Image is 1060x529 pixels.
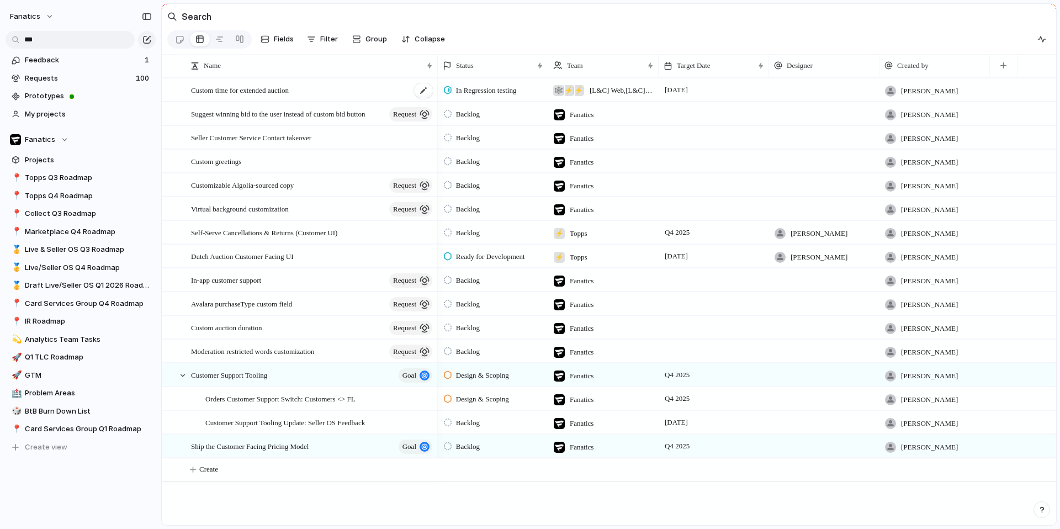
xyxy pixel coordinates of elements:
button: 📍 [10,298,21,309]
div: 📍 [12,297,19,310]
span: Fanatics [570,394,593,405]
span: Backlog [456,228,480,239]
a: 🎲BtB Burn Down List [6,403,156,420]
button: Create view [6,439,156,456]
span: Live & Seller OS Q3 Roadmap [25,244,152,255]
span: Fanatics [570,181,593,192]
div: 🥇 [12,244,19,256]
span: Fanatics [570,371,593,382]
span: Backlog [456,322,480,334]
h2: Search [182,10,211,23]
a: 📍IR Roadmap [6,313,156,330]
span: Q1 TLC Roadmap [25,352,152,363]
span: Marketplace Q4 Roadmap [25,226,152,237]
span: Card Services Group Q1 Roadmap [25,424,152,435]
span: Suggest winning bid to the user instead of custom bid button [191,107,365,120]
button: Collapse [397,30,449,48]
a: 🥇Live & Seller OS Q3 Roadmap [6,241,156,258]
div: ⚡ [573,85,584,96]
span: request [393,273,416,288]
span: [PERSON_NAME] [901,86,958,97]
span: [PERSON_NAME] [901,394,958,405]
span: [DATE] [662,416,691,429]
a: 📍Topps Q4 Roadmap [6,188,156,204]
button: 📍 [10,424,21,435]
a: 🚀GTM [6,367,156,384]
span: Fanatics [570,299,593,310]
button: fanatics [5,8,60,25]
span: Topps [570,228,587,239]
span: Backlog [456,441,480,452]
a: 📍Card Services Group Q4 Roadmap [6,295,156,312]
div: 📍 [12,208,19,220]
span: Orders Customer Support Switch: Customers <> FL [205,392,356,405]
span: Team [567,60,583,71]
span: request [393,297,416,312]
span: Backlog [456,204,480,215]
div: 💫 [12,333,19,346]
button: Fields [256,30,298,48]
span: Q4 2025 [662,226,692,239]
a: 📍Marketplace Q4 Roadmap [6,224,156,240]
span: Customer Support Tooling [191,368,267,381]
span: [PERSON_NAME] [901,323,958,334]
span: Topps Q4 Roadmap [25,191,152,202]
span: Filter [320,34,338,45]
span: Customizable Algolia-sourced copy [191,178,294,191]
div: ⚡ [554,228,565,239]
button: request [389,202,432,216]
span: Fanatics [570,157,593,168]
div: 🥇 [12,279,19,292]
button: request [389,345,432,359]
span: Group [365,34,387,45]
button: request [389,178,432,193]
span: Topps [570,252,587,263]
span: Custom time for extended auction [191,83,289,96]
span: Projects [25,155,152,166]
a: 📍Topps Q3 Roadmap [6,170,156,186]
span: [PERSON_NAME] [901,252,958,263]
span: goal [402,368,416,383]
span: Avalara purchaseType custom field [191,297,292,310]
span: Backlog [456,109,480,120]
button: goal [399,440,432,454]
div: 📍 [12,189,19,202]
span: Self-Serve Cancellations & Returns (Customer UI) [191,226,337,239]
span: [PERSON_NAME] [901,442,958,453]
span: Feedback [25,55,141,66]
span: Prototypes [25,91,152,102]
span: Custom greetings [191,155,241,167]
a: 🏥Problem Areas [6,385,156,401]
span: Analytics Team Tasks [25,334,152,345]
button: 🥇 [10,244,21,255]
a: Prototypes [6,88,156,104]
button: 🚀 [10,370,21,381]
span: Ready for Development [456,251,525,262]
span: Q4 2025 [662,440,692,453]
div: 📍 [12,423,19,436]
span: Target Date [677,60,711,71]
span: [L&C] Web , [L&C] Backend , Design Team [590,85,654,96]
div: 🚀Q1 TLC Roadmap [6,349,156,366]
div: ⚡ [554,252,565,263]
div: 🚀 [12,369,19,382]
span: Status [456,60,474,71]
span: Created by [897,60,929,71]
span: Card Services Group Q4 Roadmap [25,298,152,309]
span: request [393,107,416,122]
button: 📍 [10,316,21,327]
span: Requests [25,73,132,84]
button: 📍 [10,191,21,202]
span: Fanatics [25,134,55,145]
button: request [389,321,432,335]
span: IR Roadmap [25,316,152,327]
a: 📍Card Services Group Q1 Roadmap [6,421,156,437]
span: request [393,320,416,336]
a: Projects [6,152,156,168]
